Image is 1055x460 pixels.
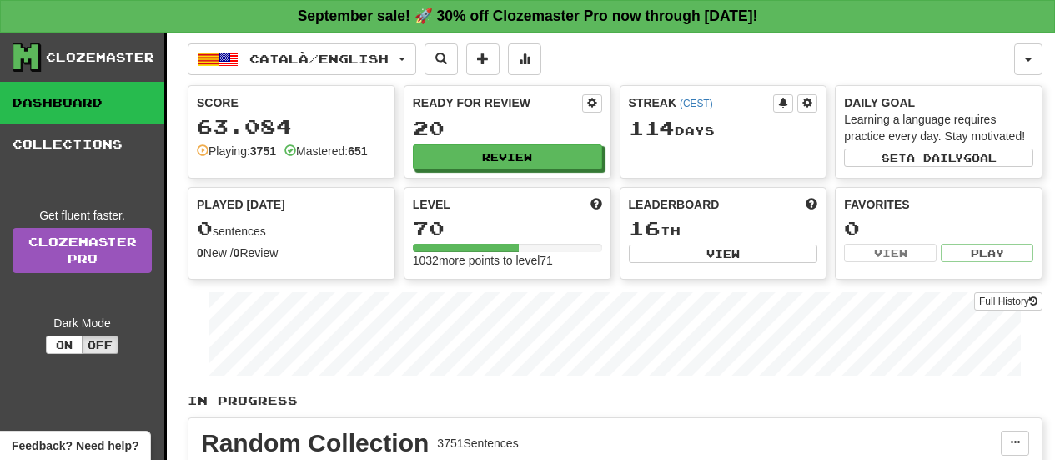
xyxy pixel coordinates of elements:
[844,94,1033,111] div: Daily Goal
[197,245,386,261] div: New / Review
[466,43,500,75] button: Add sentence to collection
[629,116,675,139] span: 114
[284,143,368,159] div: Mastered:
[941,244,1033,262] button: Play
[413,218,602,239] div: 70
[629,118,818,139] div: Day s
[907,152,963,164] span: a daily
[197,94,386,111] div: Score
[806,196,817,213] span: This week in points, UTC
[188,43,416,75] button: Català/English
[413,94,582,111] div: Ready for Review
[348,144,367,158] strong: 651
[413,118,602,139] div: 20
[680,98,713,109] a: (CEST)
[197,143,276,159] div: Playing:
[197,116,386,137] div: 63.084
[844,244,937,262] button: View
[249,52,389,66] span: Català / English
[629,216,661,240] span: 16
[13,315,152,331] div: Dark Mode
[413,196,450,213] span: Level
[12,437,138,454] span: Open feedback widget
[590,196,602,213] span: Score more points to level up
[46,49,154,66] div: Clozemaster
[298,8,758,24] strong: September sale! 🚀 30% off Clozemaster Pro now through [DATE]!
[629,218,818,240] div: th
[974,292,1042,311] button: Full History
[629,94,774,111] div: Streak
[234,246,240,260] strong: 0
[13,228,152,273] a: ClozemasterPro
[250,144,276,158] strong: 3751
[197,216,213,240] span: 0
[413,144,602,169] button: Review
[197,246,203,260] strong: 0
[46,336,83,354] button: On
[197,196,285,213] span: Played [DATE]
[425,43,458,75] button: Search sentences
[629,245,818,263] button: View
[844,111,1033,144] div: Learning a language requires practice every day. Stay motivated!
[82,336,118,354] button: Off
[197,218,386,240] div: sentences
[188,392,1042,409] p: In Progress
[508,43,541,75] button: More stats
[629,196,720,213] span: Leaderboard
[437,435,518,452] div: 3751 Sentences
[844,196,1033,213] div: Favorites
[13,207,152,224] div: Get fluent faster.
[844,218,1033,239] div: 0
[413,252,602,269] div: 1032 more points to level 71
[844,149,1033,167] button: Seta dailygoal
[201,431,429,456] div: Random Collection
